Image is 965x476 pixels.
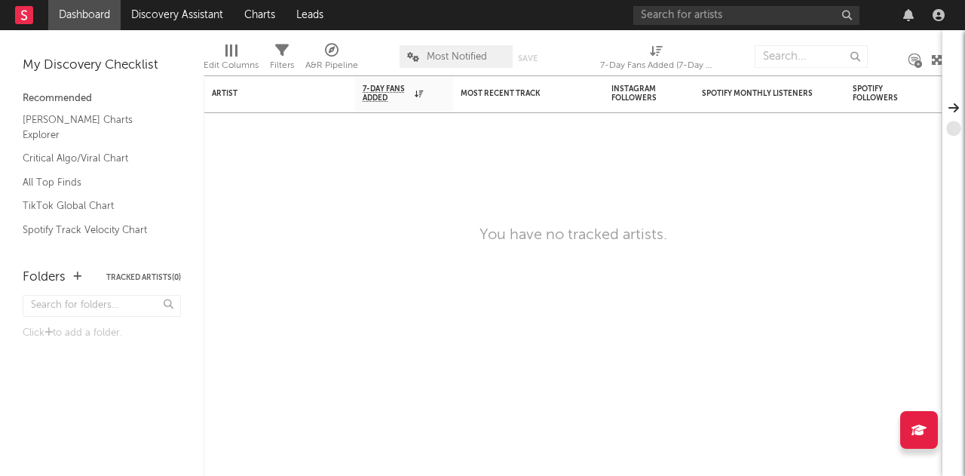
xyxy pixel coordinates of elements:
div: Recommended [23,90,181,108]
div: Edit Columns [204,38,259,81]
div: Spotify Followers [853,84,905,103]
div: A&R Pipeline [305,38,358,81]
button: Tracked Artists(0) [106,274,181,281]
div: My Discovery Checklist [23,57,181,75]
span: Most Notified [427,52,487,62]
a: All Top Finds [23,174,166,191]
div: Click to add a folder. [23,324,181,342]
div: Edit Columns [204,57,259,75]
div: Spotify Monthly Listeners [702,89,815,98]
a: TikTok Global Chart [23,198,166,214]
div: You have no tracked artists. [479,226,667,244]
a: Spotify Track Velocity Chart [23,222,166,238]
div: Most Recent Track [461,89,574,98]
a: [PERSON_NAME] Charts Explorer [23,112,166,143]
div: Folders [23,269,66,287]
input: Search for folders... [23,295,181,317]
input: Search for artists [633,6,859,25]
div: Instagram Followers [611,84,664,103]
a: Critical Algo/Viral Chart [23,150,166,167]
div: 7-Day Fans Added (7-Day Fans Added) [600,57,713,75]
span: 7-Day Fans Added [363,84,411,103]
div: 7-Day Fans Added (7-Day Fans Added) [600,38,713,81]
div: Filters [270,57,294,75]
button: Save [518,54,538,63]
div: Artist [212,89,325,98]
div: Filters [270,38,294,81]
input: Search... [755,45,868,68]
div: A&R Pipeline [305,57,358,75]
